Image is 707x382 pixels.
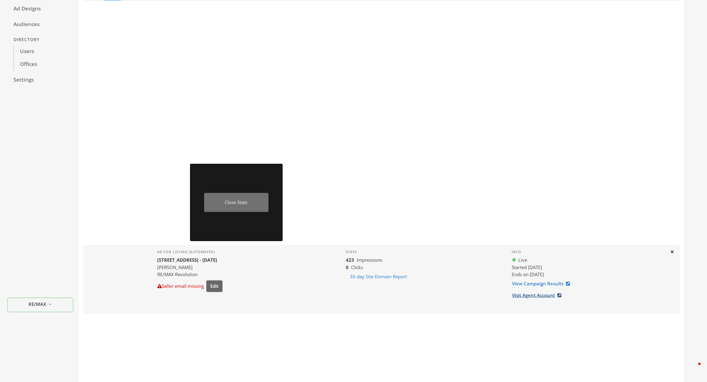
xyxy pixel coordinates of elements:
a: Users [13,45,73,58]
b: [STREET_ADDRESS] - [DATE] [157,257,217,263]
a: Audiences [7,18,73,31]
b: 0 [346,264,349,270]
a: Ad Designs [7,2,73,15]
span: Live [519,257,527,264]
button: Close Stats [190,164,282,241]
span: Clicks [351,264,363,270]
div: Directory [7,34,73,45]
button: Edit [206,280,223,292]
div: Seller email missing [157,283,204,290]
a: View Campaign Results [512,278,574,289]
div: RE/MAX Revolution [157,271,223,278]
span: Impressions [357,257,382,263]
a: Offices [13,58,73,71]
a: Visit Agent Account [512,290,566,301]
div: Close Stats [204,193,269,212]
button: RE/MAX [7,298,73,312]
iframe: Intercom live chat [686,361,701,376]
span: RE/MAX [29,301,46,308]
span: Ends on [DATE] [512,271,544,277]
button: 30-day Site Domain Report [346,271,411,282]
b: 423 [346,257,354,263]
h4: Ad for listing (automated) [157,250,223,254]
h4: Stats [346,250,502,254]
div: [PERSON_NAME] [157,264,223,271]
a: Settings [7,74,73,87]
div: Started [DATE] [512,264,666,271]
h4: Info [512,250,666,254]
